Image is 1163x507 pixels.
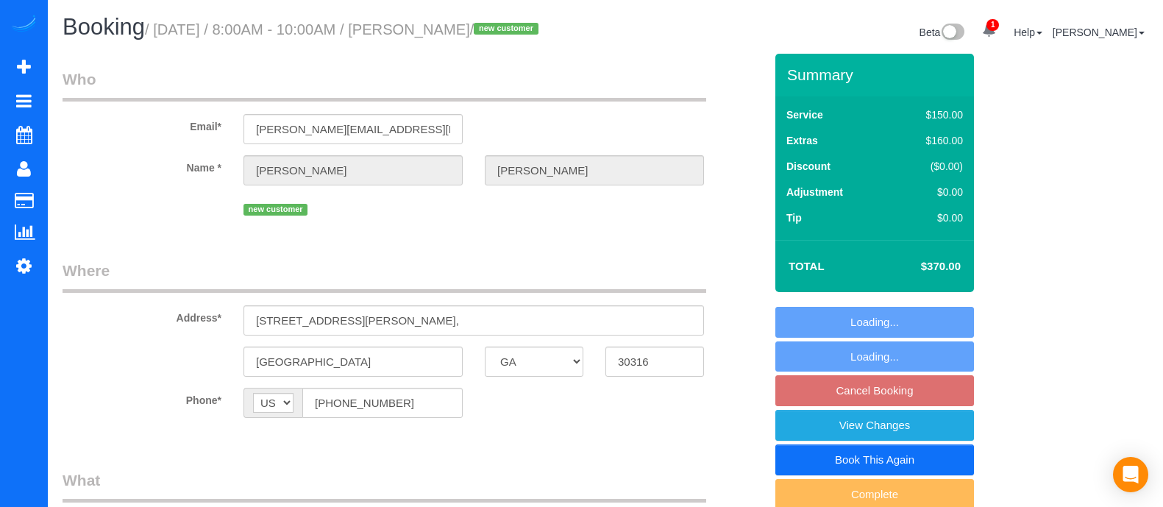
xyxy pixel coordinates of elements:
[243,204,307,216] span: new customer
[243,155,463,185] input: First Name*
[877,260,961,273] h4: $370.00
[786,133,818,148] label: Extras
[775,444,974,475] a: Book This Again
[302,388,463,418] input: Phone*
[786,210,802,225] label: Tip
[1053,26,1145,38] a: [PERSON_NAME]
[9,15,38,35] img: Automaid Logo
[895,133,963,148] div: $160.00
[1014,26,1042,38] a: Help
[51,305,232,325] label: Address*
[51,388,232,408] label: Phone*
[787,66,967,83] h3: Summary
[63,14,145,40] span: Booking
[895,107,963,122] div: $150.00
[986,19,999,31] span: 1
[895,210,963,225] div: $0.00
[605,347,704,377] input: Zip Code*
[975,15,1003,47] a: 1
[895,159,963,174] div: ($0.00)
[789,260,825,272] strong: Total
[895,185,963,199] div: $0.00
[243,114,463,144] input: Email*
[786,185,843,199] label: Adjustment
[470,21,543,38] span: /
[920,26,965,38] a: Beta
[63,260,706,293] legend: Where
[940,24,964,43] img: New interface
[51,155,232,175] label: Name *
[474,23,538,35] span: new customer
[145,21,543,38] small: / [DATE] / 8:00AM - 10:00AM / [PERSON_NAME]
[1113,457,1148,492] div: Open Intercom Messenger
[63,68,706,102] legend: Who
[485,155,704,185] input: Last Name*
[775,410,974,441] a: View Changes
[243,347,463,377] input: City*
[786,159,831,174] label: Discount
[51,114,232,134] label: Email*
[786,107,823,122] label: Service
[63,469,706,503] legend: What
